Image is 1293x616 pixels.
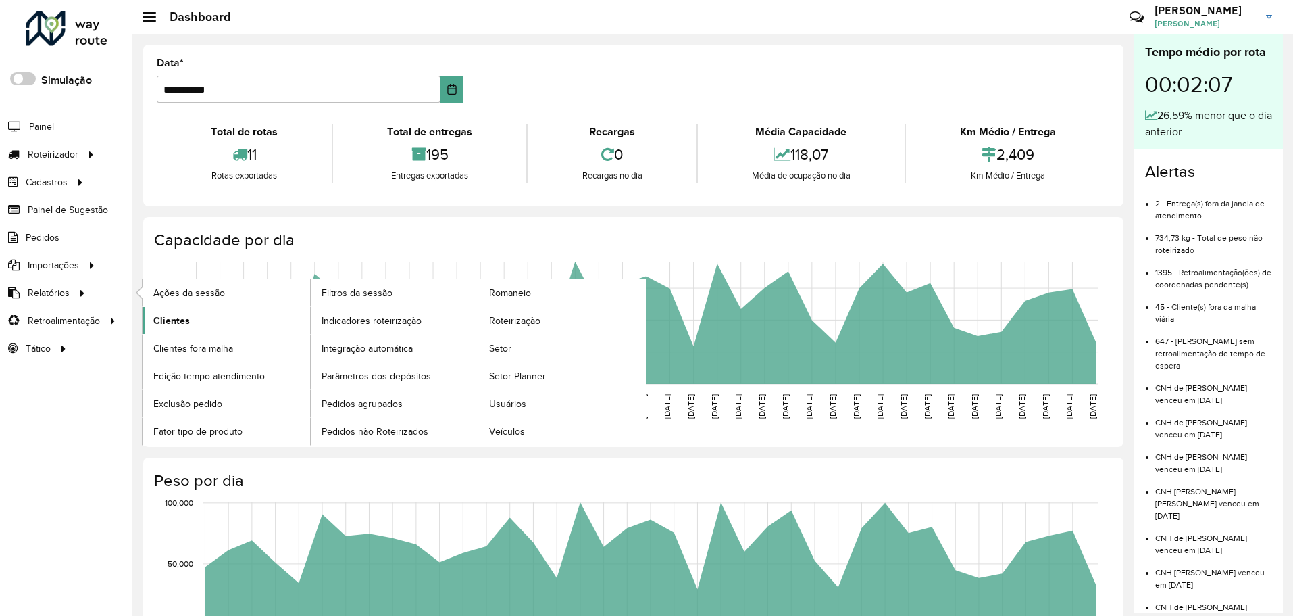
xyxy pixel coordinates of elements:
text: [DATE] [686,394,695,419]
span: Fator tipo de produto [153,425,243,439]
li: 45 - Cliente(s) fora da malha viária [1155,291,1272,325]
text: [DATE] [852,394,861,419]
text: [DATE] [734,394,742,419]
span: Parâmetros dos depósitos [322,369,431,383]
a: Integração automática [311,335,478,362]
li: CNH [PERSON_NAME] [PERSON_NAME] venceu em [DATE] [1155,475,1272,522]
a: Indicadores roteirização [311,307,478,334]
div: Média de ocupação no dia [701,169,901,183]
span: Painel de Sugestão [28,203,108,217]
text: [DATE] [757,394,766,419]
button: Choose Date [440,76,464,103]
div: Rotas exportadas [160,169,328,183]
text: [DATE] [899,394,908,419]
a: Pedidos não Roteirizados [311,418,478,445]
span: Retroalimentação [28,314,100,328]
a: Clientes fora malha [143,335,310,362]
div: Tempo médio por rota [1145,43,1272,62]
text: [DATE] [710,394,719,419]
a: Roteirização [478,307,646,334]
span: Cadastros [26,175,68,189]
a: Fator tipo de produto [143,418,310,445]
span: Relatórios [28,286,70,300]
text: [DATE] [1065,394,1073,419]
li: 647 - [PERSON_NAME] sem retroalimentação de tempo de espera [1155,325,1272,372]
span: Integração automática [322,341,413,356]
a: Exclusão pedido [143,390,310,417]
span: Tático [26,341,51,356]
span: Importações [28,258,79,273]
a: Parâmetros dos depósitos [311,362,478,389]
span: Roteirização [489,314,540,328]
li: 1395 - Retroalimentação(ões) de coordenadas pendente(s) [1155,256,1272,291]
text: [DATE] [923,394,932,419]
a: Ações da sessão [143,279,310,306]
div: 00:02:07 [1145,62,1272,108]
div: Recargas [531,124,692,140]
div: Total de entregas [336,124,523,140]
text: [DATE] [663,394,671,419]
text: [DATE] [876,394,884,419]
text: [DATE] [970,394,979,419]
text: [DATE] [805,394,813,419]
h2: Dashboard [156,9,231,24]
span: Pedidos não Roteirizados [322,425,428,439]
li: CNH de [PERSON_NAME] venceu em [DATE] [1155,406,1272,441]
div: 118,07 [701,140,901,169]
li: CNH de [PERSON_NAME] venceu em [DATE] [1155,372,1272,406]
a: Filtros da sessão [311,279,478,306]
div: 195 [336,140,523,169]
text: [DATE] [1041,394,1050,419]
text: [DATE] [828,394,837,419]
span: Pedidos [26,231,59,245]
text: 100,000 [165,498,193,507]
div: 0 [531,140,692,169]
div: Recargas no dia [531,169,692,183]
text: [DATE] [946,394,955,419]
span: Romaneio [489,286,531,300]
span: Setor Planner [489,369,546,383]
a: Contato Rápido [1122,3,1151,32]
span: [PERSON_NAME] [1155,18,1256,30]
span: Setor [489,341,511,356]
span: Usuários [489,397,526,411]
text: [DATE] [1017,394,1026,419]
a: Veículos [478,418,646,445]
text: [DATE] [1088,394,1097,419]
li: CNH [PERSON_NAME] venceu em [DATE] [1155,556,1272,591]
a: Setor Planner [478,362,646,389]
span: Painel [29,120,54,134]
text: [DATE] [781,394,790,419]
text: 50,000 [168,559,193,568]
span: Clientes [153,314,190,328]
div: 26,59% menor que o dia anterior [1145,108,1272,140]
span: Filtros da sessão [322,286,392,300]
a: Usuários [478,390,646,417]
span: Roteirizador [28,147,78,162]
span: Ações da sessão [153,286,225,300]
a: Clientes [143,307,310,334]
span: Pedidos agrupados [322,397,403,411]
h3: [PERSON_NAME] [1155,4,1256,17]
li: CNH de [PERSON_NAME] venceu em [DATE] [1155,522,1272,556]
div: 2,409 [909,140,1107,169]
span: Veículos [489,425,525,439]
label: Data [157,55,184,71]
div: Entregas exportadas [336,169,523,183]
span: Exclusão pedido [153,397,222,411]
div: Km Médio / Entrega [909,124,1107,140]
div: Média Capacidade [701,124,901,140]
li: CNH de [PERSON_NAME] venceu em [DATE] [1155,441,1272,475]
a: Edição tempo atendimento [143,362,310,389]
a: Romaneio [478,279,646,306]
div: Km Médio / Entrega [909,169,1107,183]
a: Setor [478,335,646,362]
div: 11 [160,140,328,169]
h4: Capacidade por dia [154,231,1110,250]
li: 734,73 kg - Total de peso não roteirizado [1155,222,1272,256]
h4: Peso por dia [154,471,1110,491]
span: Edição tempo atendimento [153,369,265,383]
div: Total de rotas [160,124,328,140]
label: Simulação [41,72,92,89]
li: 2 - Entrega(s) fora da janela de atendimento [1155,187,1272,222]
